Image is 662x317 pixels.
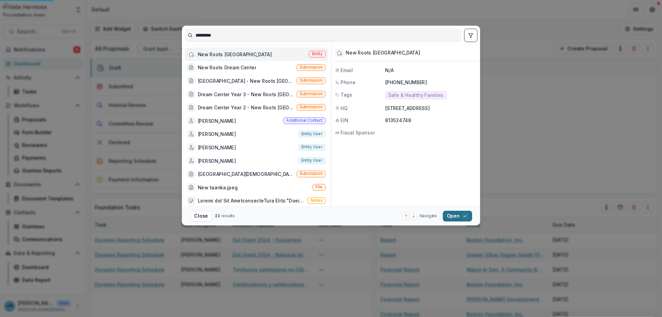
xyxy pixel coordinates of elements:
div: Dream Center Year 2 - New Roots [GEOGRAPHIC_DATA] [198,104,294,111]
button: Open [443,211,472,221]
span: Submission [300,92,323,97]
span: Submission [300,171,323,176]
span: Navigate [420,213,437,219]
div: New Roots [GEOGRAPHIC_DATA] [346,50,420,56]
div: Loremi dol Sit AmetconsecteTura Elits:"Doeius tem incidid utla et do.&magn; &aliq;En admi ven qui... [198,197,305,204]
span: Submission [300,105,323,110]
span: Submission [300,78,323,83]
div: [PERSON_NAME] [198,117,236,124]
span: results [221,214,235,218]
p: [STREET_ADDRESS] [385,105,476,111]
span: EIN [341,117,348,124]
span: Additional contact [287,118,323,123]
span: Notes [311,198,323,203]
span: Safe & Healthy Families [388,92,444,98]
p: 813534748 [385,117,476,124]
span: File [316,185,323,190]
span: Submission [300,65,323,70]
span: Entity user [301,145,323,150]
button: toggle filters [464,29,478,42]
div: Dream Center Year 3 - New Roots [GEOGRAPHIC_DATA] [198,91,294,98]
span: Entity user [301,132,323,137]
span: HQ [341,105,348,111]
span: 33 [215,214,220,218]
span: Phone [341,79,355,86]
div: [GEOGRAPHIC_DATA] - New Roots [GEOGRAPHIC_DATA] (For the past 5 years, New Roots Haiti has create... [198,78,294,85]
p: N/A [385,67,476,73]
div: [GEOGRAPHIC_DATA][DEMOGRAPHIC_DATA] Refugee Facility - Family Learning Center [198,171,294,178]
span: Entity user [301,158,323,163]
div: New Roots [GEOGRAPHIC_DATA] [198,51,272,58]
div: New Roots Dream Center [198,64,257,71]
span: Entity [312,52,323,57]
div: [PERSON_NAME] [198,144,236,151]
button: Close [190,211,212,221]
div: New taanka.jpeg [198,184,238,191]
span: Tags [341,91,352,98]
p: [PHONE_NUMBER] [385,79,476,86]
span: Fiscal Sponsor [341,129,375,136]
div: [PERSON_NAME] [198,131,236,138]
span: Email [341,67,353,73]
div: [PERSON_NAME] [198,157,236,164]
